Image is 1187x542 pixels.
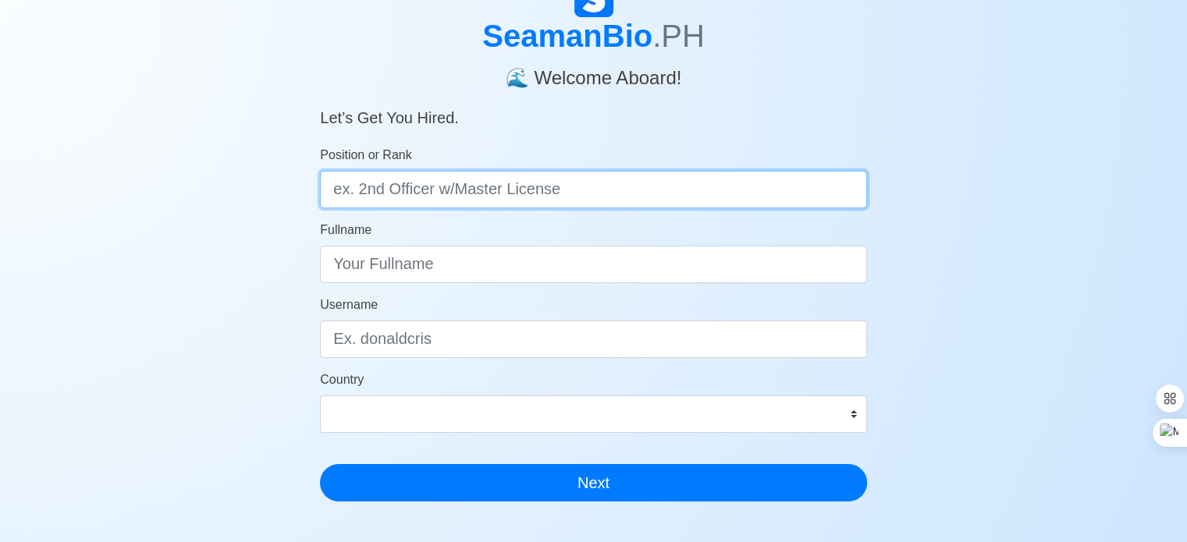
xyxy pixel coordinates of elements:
span: .PH [652,19,705,53]
span: Fullname [320,223,371,236]
span: Position or Rank [320,148,411,161]
h5: Let’s Get You Hired. [320,90,867,127]
input: Ex. donaldcris [320,321,867,358]
input: ex. 2nd Officer w/Master License [320,171,867,208]
h1: SeamanBio [320,17,867,55]
label: Country [320,370,364,389]
button: Next [320,464,867,501]
h4: 🌊 Welcome Aboard! [320,55,867,90]
span: Username [320,298,378,311]
input: Your Fullname [320,246,867,283]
